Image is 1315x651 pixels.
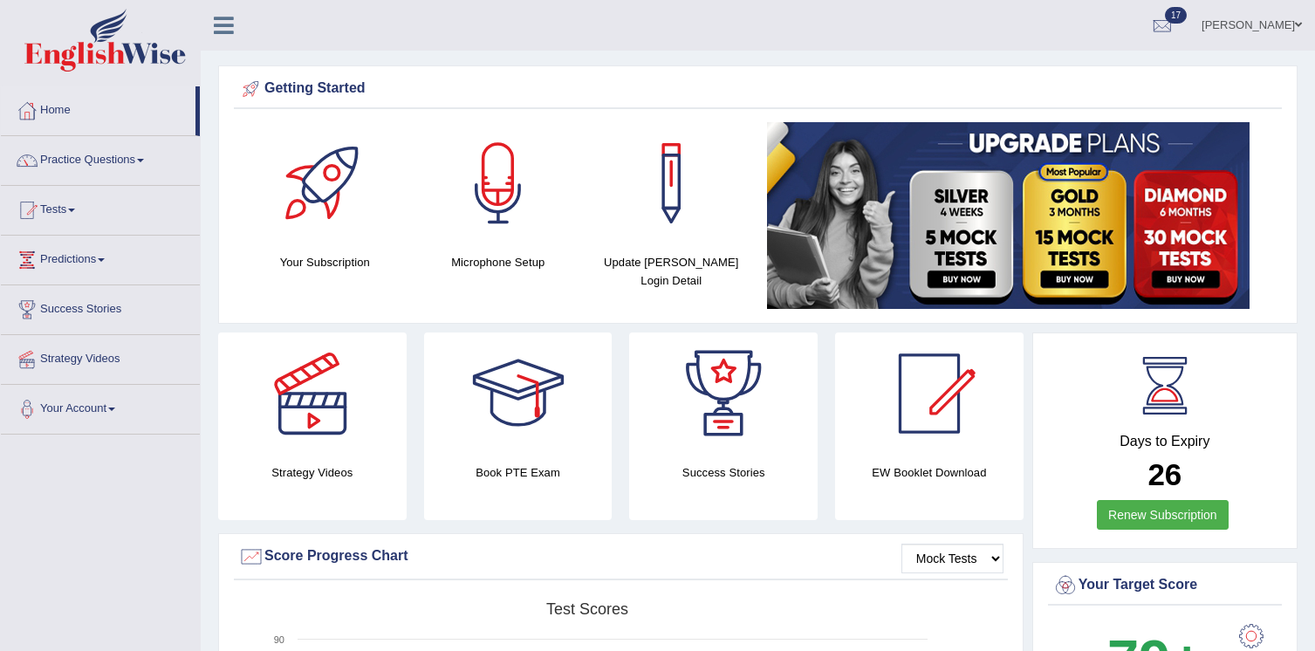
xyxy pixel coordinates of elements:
[421,253,577,271] h4: Microphone Setup
[1052,572,1277,599] div: Your Target Score
[1,385,200,428] a: Your Account
[546,600,628,618] tspan: Test scores
[238,76,1277,102] div: Getting Started
[238,544,1003,570] div: Score Progress Chart
[629,463,818,482] h4: Success Stories
[274,634,284,645] text: 90
[767,122,1250,309] img: small5.jpg
[1,86,195,130] a: Home
[218,463,407,482] h4: Strategy Videos
[1,335,200,379] a: Strategy Videos
[1,186,200,230] a: Tests
[835,463,1024,482] h4: EW Booklet Download
[247,253,403,271] h4: Your Subscription
[424,463,613,482] h4: Book PTE Exam
[1097,500,1229,530] a: Renew Subscription
[593,253,750,290] h4: Update [PERSON_NAME] Login Detail
[1165,7,1187,24] span: 17
[1,285,200,329] a: Success Stories
[1,236,200,279] a: Predictions
[1147,457,1181,491] b: 26
[1052,434,1277,449] h4: Days to Expiry
[1,136,200,180] a: Practice Questions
